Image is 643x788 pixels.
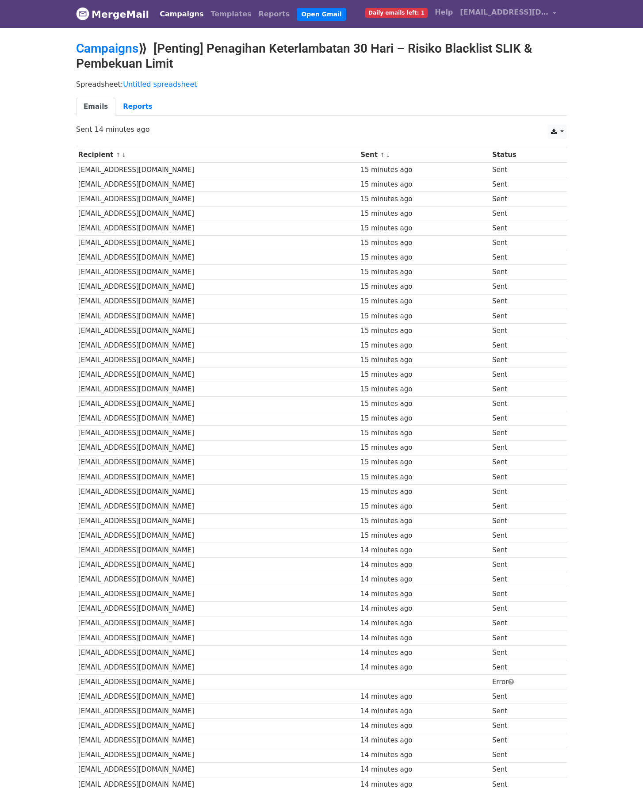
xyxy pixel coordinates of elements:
[76,236,358,250] td: [EMAIL_ADDRESS][DOMAIN_NAME]
[360,340,488,351] div: 15 minutes ago
[116,152,121,158] a: ↑
[360,413,488,424] div: 15 minutes ago
[490,191,557,206] td: Sent
[360,384,488,394] div: 15 minutes ago
[490,704,557,719] td: Sent
[76,572,358,587] td: [EMAIL_ADDRESS][DOMAIN_NAME]
[365,8,428,18] span: Daily emails left: 1
[76,484,358,499] td: [EMAIL_ADDRESS][DOMAIN_NAME]
[76,221,358,236] td: [EMAIL_ADDRESS][DOMAIN_NAME]
[360,750,488,760] div: 14 minutes ago
[490,265,557,279] td: Sent
[360,399,488,409] div: 15 minutes ago
[490,221,557,236] td: Sent
[490,353,557,367] td: Sent
[76,660,358,674] td: [EMAIL_ADDRESS][DOMAIN_NAME]
[76,41,138,56] a: Campaigns
[360,545,488,555] div: 14 minutes ago
[76,558,358,572] td: [EMAIL_ADDRESS][DOMAIN_NAME]
[76,733,358,748] td: [EMAIL_ADDRESS][DOMAIN_NAME]
[460,7,548,18] span: [EMAIL_ADDRESS][DOMAIN_NAME]
[360,735,488,746] div: 14 minutes ago
[360,370,488,380] div: 15 minutes ago
[76,426,358,440] td: [EMAIL_ADDRESS][DOMAIN_NAME]
[360,501,488,512] div: 15 minutes ago
[360,165,488,175] div: 15 minutes ago
[490,397,557,411] td: Sent
[490,148,557,162] th: Status
[360,428,488,438] div: 15 minutes ago
[76,440,358,455] td: [EMAIL_ADDRESS][DOMAIN_NAME]
[490,660,557,674] td: Sent
[360,692,488,702] div: 14 minutes ago
[76,748,358,762] td: [EMAIL_ADDRESS][DOMAIN_NAME]
[490,294,557,309] td: Sent
[490,484,557,499] td: Sent
[76,645,358,660] td: [EMAIL_ADDRESS][DOMAIN_NAME]
[362,4,431,21] a: Daily emails left: 1
[76,543,358,558] td: [EMAIL_ADDRESS][DOMAIN_NAME]
[76,470,358,484] td: [EMAIL_ADDRESS][DOMAIN_NAME]
[76,382,358,397] td: [EMAIL_ADDRESS][DOMAIN_NAME]
[360,706,488,716] div: 14 minutes ago
[123,80,197,88] a: Untitled spreadsheet
[115,98,160,116] a: Reports
[490,762,557,777] td: Sent
[360,589,488,599] div: 14 minutes ago
[76,294,358,309] td: [EMAIL_ADDRESS][DOMAIN_NAME]
[76,41,567,71] h2: ⟫ [Penting] Penagihan Keterlambatan 30 Hari – Risiko Blacklist SLIK & Pembekuan Limit
[490,207,557,221] td: Sent
[76,587,358,601] td: [EMAIL_ADDRESS][DOMAIN_NAME]
[490,250,557,265] td: Sent
[76,265,358,279] td: [EMAIL_ADDRESS][DOMAIN_NAME]
[490,543,557,558] td: Sent
[490,587,557,601] td: Sent
[255,5,294,23] a: Reports
[76,7,89,20] img: MergeMail logo
[76,80,567,89] p: Spreadsheet:
[76,162,358,177] td: [EMAIL_ADDRESS][DOMAIN_NAME]
[490,748,557,762] td: Sent
[360,560,488,570] div: 14 minutes ago
[490,499,557,513] td: Sent
[76,148,358,162] th: Recipient
[76,689,358,704] td: [EMAIL_ADDRESS][DOMAIN_NAME]
[76,353,358,367] td: [EMAIL_ADDRESS][DOMAIN_NAME]
[76,309,358,323] td: [EMAIL_ADDRESS][DOMAIN_NAME]
[360,326,488,336] div: 15 minutes ago
[490,323,557,338] td: Sent
[490,601,557,616] td: Sent
[490,470,557,484] td: Sent
[490,177,557,191] td: Sent
[360,296,488,306] div: 15 minutes ago
[490,616,557,631] td: Sent
[490,426,557,440] td: Sent
[360,472,488,482] div: 15 minutes ago
[76,455,358,470] td: [EMAIL_ADDRESS][DOMAIN_NAME]
[490,162,557,177] td: Sent
[360,267,488,277] div: 15 minutes ago
[490,689,557,704] td: Sent
[121,152,126,158] a: ↓
[360,633,488,643] div: 14 minutes ago
[490,338,557,352] td: Sent
[76,250,358,265] td: [EMAIL_ADDRESS][DOMAIN_NAME]
[76,411,358,426] td: [EMAIL_ADDRESS][DOMAIN_NAME]
[360,721,488,731] div: 14 minutes ago
[490,572,557,587] td: Sent
[490,440,557,455] td: Sent
[490,236,557,250] td: Sent
[490,558,557,572] td: Sent
[360,662,488,673] div: 14 minutes ago
[76,631,358,645] td: [EMAIL_ADDRESS][DOMAIN_NAME]
[431,4,456,21] a: Help
[490,411,557,426] td: Sent
[207,5,255,23] a: Templates
[490,528,557,543] td: Sent
[360,487,488,497] div: 15 minutes ago
[490,514,557,528] td: Sent
[490,719,557,733] td: Sent
[76,616,358,631] td: [EMAIL_ADDRESS][DOMAIN_NAME]
[76,719,358,733] td: [EMAIL_ADDRESS][DOMAIN_NAME]
[380,152,385,158] a: ↑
